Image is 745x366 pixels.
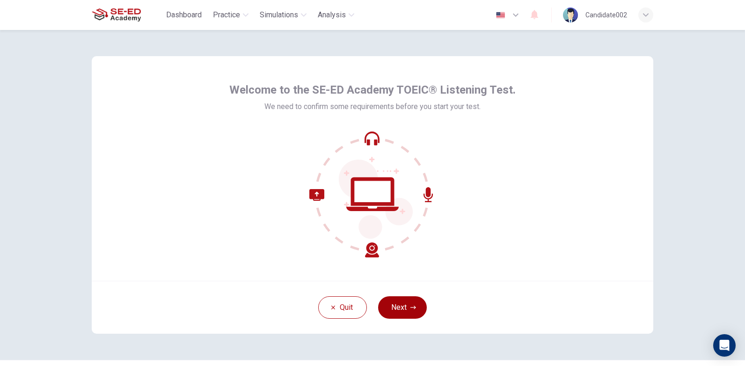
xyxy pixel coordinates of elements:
[162,7,205,23] button: Dashboard
[229,82,516,97] span: Welcome to the SE-ED Academy TOEIC® Listening Test.
[495,12,506,19] img: en
[563,7,578,22] img: Profile picture
[264,101,481,112] span: We need to confirm some requirements before you start your test.
[318,296,367,319] button: Quit
[209,7,252,23] button: Practice
[314,7,358,23] button: Analysis
[256,7,310,23] button: Simulations
[318,9,346,21] span: Analysis
[166,9,202,21] span: Dashboard
[378,296,427,319] button: Next
[92,6,162,24] a: SE-ED Academy logo
[713,334,736,357] div: Open Intercom Messenger
[92,6,141,24] img: SE-ED Academy logo
[260,9,298,21] span: Simulations
[213,9,240,21] span: Practice
[585,9,627,21] div: Candidate002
